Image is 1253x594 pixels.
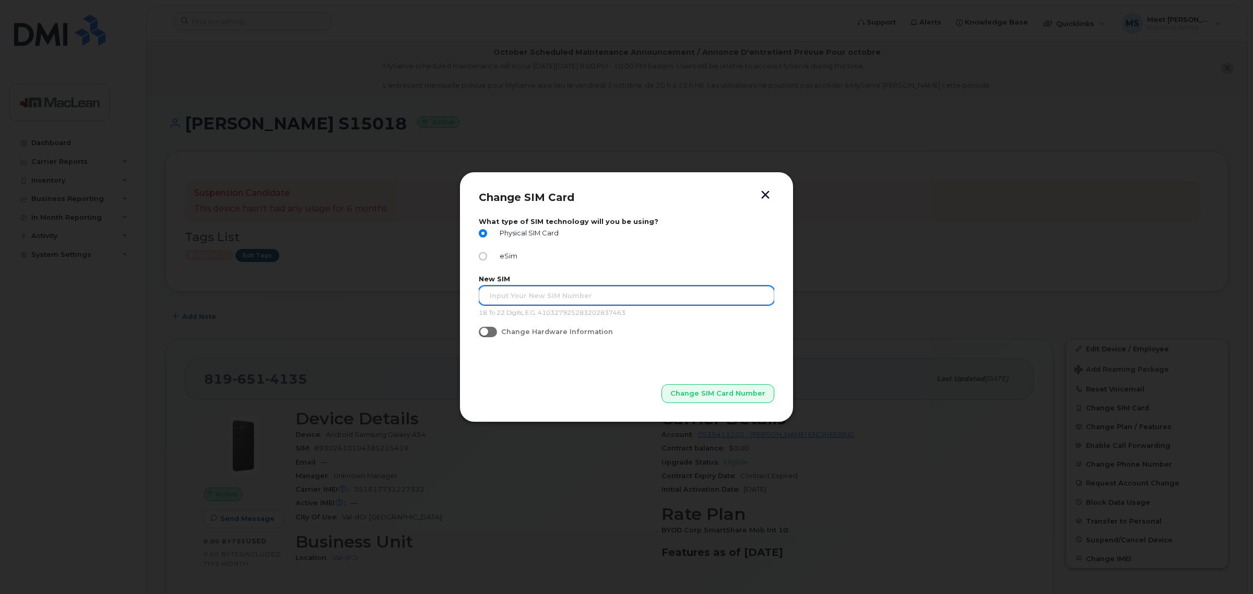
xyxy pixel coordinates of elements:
[479,191,574,204] span: Change SIM Card
[479,252,487,260] input: eSim
[479,309,774,317] p: 18 To 22 Digits, E.G. 410327925283202837463
[501,328,613,336] span: Change Hardware Information
[479,275,774,283] label: New SIM
[479,286,774,305] input: Input Your New SIM Number
[479,327,487,335] input: Change Hardware Information
[495,229,559,237] span: Physical SIM Card
[670,388,765,398] span: Change SIM Card Number
[479,229,487,237] input: Physical SIM Card
[495,252,517,260] span: eSim
[479,218,774,225] label: What type of SIM technology will you be using?
[661,384,774,403] button: Change SIM Card Number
